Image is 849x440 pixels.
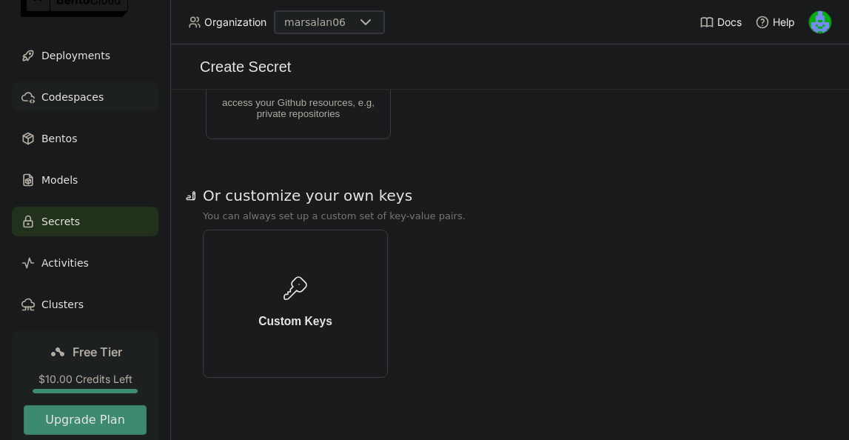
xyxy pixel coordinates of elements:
[12,165,158,195] a: Models
[699,15,742,30] a: Docs
[809,11,831,33] img: Arsalan Muhammad
[24,373,147,386] div: $10.00 Credits Left
[73,344,122,359] span: Free Tier
[284,15,346,30] div: marsalan06
[41,130,77,147] span: Bentos
[258,315,332,328] h3: Custom Keys
[347,16,349,30] input: Selected marsalan06.
[12,41,158,70] a: Deployments
[755,15,795,30] div: Help
[773,16,795,29] span: Help
[218,97,378,119] p: access your Github resources, e.g, private repositories
[12,124,158,153] a: Bentos
[203,209,816,224] p: You can always set up a custom set of key-value pairs.
[203,230,388,378] button: Custom Keys
[41,254,89,272] span: Activities
[41,171,78,189] span: Models
[203,187,816,204] h1: Or customize your own keys
[41,88,104,106] span: Codespaces
[41,47,110,64] span: Deployments
[41,296,84,313] span: Clusters
[204,16,266,29] span: Organization
[185,56,834,77] div: Create Secret
[12,290,158,319] a: Clusters
[12,248,158,278] a: Activities
[41,213,80,230] span: Secrets
[12,82,158,112] a: Codespaces
[717,16,742,29] span: Docs
[12,207,158,236] a: Secrets
[24,405,147,435] button: Upgrade Plan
